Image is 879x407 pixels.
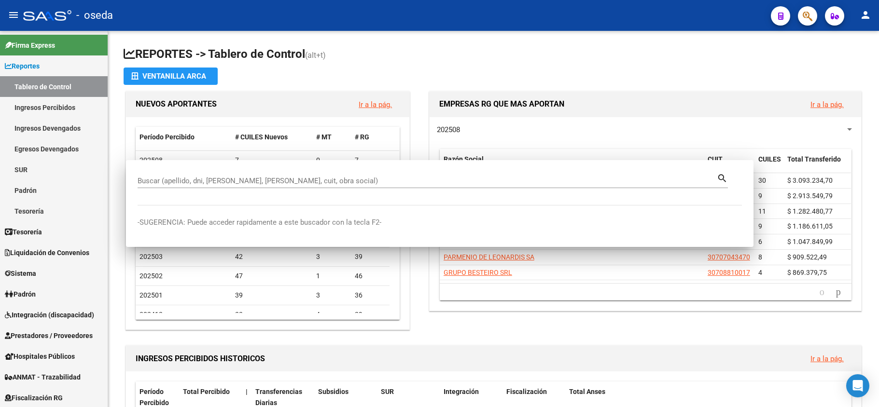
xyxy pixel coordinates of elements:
span: Total Anses [569,388,605,395]
span: (alt+t) [305,51,326,60]
span: 202503 [140,253,163,260]
datatable-header-cell: Razón Social [440,149,704,181]
div: 39 [235,290,308,301]
span: GRUPO BESTEIRO SRL [444,269,512,276]
span: Fiscalización [506,388,547,395]
span: Firma Express [5,40,55,51]
span: 6 [758,238,762,245]
span: Prestadores / Proveedores [5,330,93,341]
span: EMPRESAS RG QUE MAS APORTAN [439,99,564,109]
div: 46 [355,271,386,282]
span: 202502 [140,272,163,280]
div: 39 [355,251,386,262]
div: 4 [316,309,347,320]
span: 30 [758,176,766,184]
a: go to previous page [815,287,829,298]
span: Subsidios [318,388,349,395]
span: NUEVOS APORTANTES [136,99,217,109]
datatable-header-cell: # MT [312,127,351,148]
span: 202508 [437,125,460,134]
span: Total Transferido [787,155,841,163]
span: 30707043470 [708,253,750,261]
mat-icon: menu [8,9,19,21]
mat-icon: person [860,9,871,21]
div: Open Intercom Messenger [846,374,869,397]
span: $ 869.379,75 [787,269,827,276]
span: $ 909.522,49 [787,253,827,261]
div: 0 [316,155,347,166]
a: Ir a la pág. [359,100,392,109]
div: 7 [355,155,386,166]
span: 9 [758,192,762,200]
div: 3 [316,290,347,301]
span: Integración [444,388,479,395]
span: 9 [758,222,762,230]
span: Fiscalización RG [5,393,63,403]
span: Período Percibido [140,388,169,407]
span: - oseda [76,5,113,26]
span: CUILES [758,155,781,163]
span: $ 1.186.611,05 [787,222,833,230]
mat-icon: search [717,172,728,183]
datatable-header-cell: CUILES [754,149,783,181]
datatable-header-cell: # RG [351,127,390,148]
div: 1 [316,271,347,282]
div: 3 [316,251,347,262]
span: $ 1.282.480,77 [787,207,833,215]
span: Período Percibido [140,133,195,141]
span: Padrón [5,289,36,299]
span: 202501 [140,291,163,299]
span: # MT [316,133,332,141]
div: 33 [235,309,308,320]
div: 29 [355,309,386,320]
a: Ir a la pág. [810,100,844,109]
span: Tesorería [5,227,42,237]
span: Hospitales Públicos [5,351,75,362]
span: 30708810017 [708,269,750,276]
span: # CUILES Nuevos [235,133,288,141]
datatable-header-cell: # CUILES Nuevos [231,127,312,148]
div: 42 [235,251,308,262]
span: $ 3.093.234,70 [787,176,833,184]
span: 11 [758,207,766,215]
span: Transferencias Diarias [255,388,302,407]
div: 47 [235,271,308,282]
span: Razón Social [444,155,484,163]
span: # RG [355,133,369,141]
h1: REPORTES -> Tablero de Control [124,46,864,63]
div: 7 [235,155,308,166]
span: 202508 [140,156,163,164]
datatable-header-cell: Total Transferido [783,149,851,181]
span: Reportes [5,61,40,71]
span: Total Percibido [183,388,230,395]
span: $ 2.913.549,79 [787,192,833,200]
span: Sistema [5,268,36,279]
span: SUR [381,388,394,395]
a: Ir a la pág. [810,354,844,363]
span: PARMENIO DE LEONARDIS SA [444,253,534,261]
span: Integración (discapacidad) [5,310,94,320]
span: Liquidación de Convenios [5,247,89,258]
datatable-header-cell: Período Percibido [136,127,231,148]
span: $ 1.047.849,99 [787,238,833,245]
div: 36 [355,290,386,301]
span: INGRESOS PERCIBIDOS HISTORICOS [136,354,265,363]
span: 8 [758,253,762,261]
span: 202412 [140,311,163,318]
p: -SUGERENCIA: Puede acceder rapidamente a este buscador con la tecla F2- [138,217,742,228]
div: Ventanilla ARCA [131,68,210,85]
span: ANMAT - Trazabilidad [5,372,81,382]
datatable-header-cell: CUIT [704,149,754,181]
a: go to next page [832,287,845,298]
span: 4 [758,269,762,276]
span: | [246,388,248,395]
span: CUIT [708,155,723,163]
